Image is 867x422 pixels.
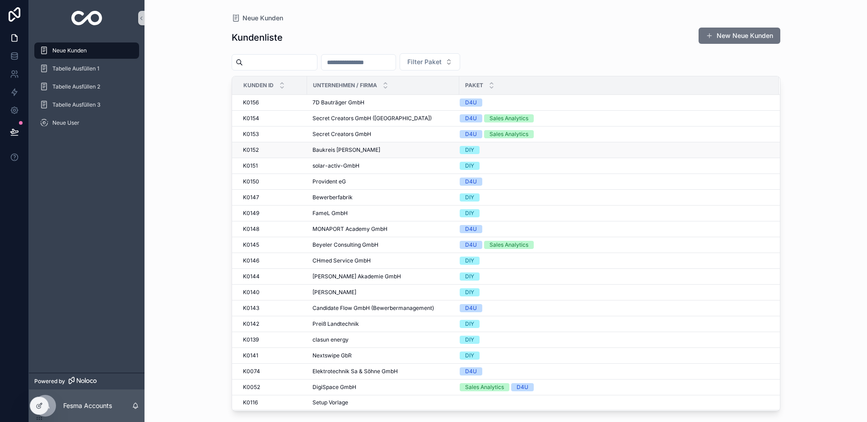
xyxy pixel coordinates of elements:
[312,178,346,185] span: Provident eG
[52,101,100,108] span: Tabelle Ausfüllen 3
[243,131,302,138] a: K0153
[465,162,474,170] div: DIY
[465,272,474,281] div: DIY
[460,304,768,312] a: D4U
[52,65,99,72] span: Tabelle Ausfüllen 1
[243,131,259,138] span: K0153
[465,383,504,391] div: Sales Analytics
[243,336,259,343] span: K0139
[312,162,454,169] a: solar-activ-GmbH
[465,304,477,312] div: D4U
[465,178,477,186] div: D4U
[312,273,401,280] span: [PERSON_NAME] Akademie GmbH
[243,194,259,201] span: K0147
[460,98,768,107] a: D4U
[243,241,259,249] span: K0145
[312,320,454,328] a: Preiß Landtechnik
[29,373,144,389] a: Powered by
[243,289,260,296] span: K0140
[243,384,302,391] a: K0052
[465,367,477,375] div: D4U
[232,14,283,23] a: Neue Kunden
[243,225,259,233] span: K0148
[465,288,474,296] div: DIY
[243,225,302,233] a: K0148
[312,241,454,249] a: Beyeler Consulting GmbH
[460,383,768,391] a: Sales AnalyticsD4U
[243,273,302,280] a: K0144
[312,99,364,106] span: 7D Bauträger GmbH
[243,257,302,264] a: K0146
[465,352,474,360] div: DIY
[465,146,474,154] div: DIY
[243,210,302,217] a: K0149
[243,146,302,154] a: K0152
[29,36,144,143] div: scrollable content
[313,82,377,89] span: Unternehmen / Firma
[243,305,302,312] a: K0143
[312,305,434,312] span: Candidate Flow GmbH (Bewerbermanagement)
[34,97,139,113] a: Tabelle Ausfüllen 3
[465,98,477,107] div: D4U
[243,289,302,296] a: K0140
[460,288,768,296] a: DIY
[489,130,528,138] div: Sales Analytics
[312,368,398,375] span: Elektrotechnik Sa & Söhne GmbH
[460,114,768,122] a: D4USales Analytics
[460,130,768,138] a: D4USales Analytics
[312,162,359,169] span: solar-activ-GmbH
[460,241,768,249] a: D4USales Analytics
[34,79,139,95] a: Tabelle Ausfüllen 2
[52,83,100,90] span: Tabelle Ausfüllen 2
[312,131,454,138] a: Secret Creators GmbH
[312,225,454,233] a: MONAPORT Academy GmbH
[312,384,454,391] a: DigiSpace GmbH
[243,162,302,169] a: K0151
[465,130,477,138] div: D4U
[489,241,528,249] div: Sales Analytics
[465,114,477,122] div: D4U
[243,336,302,343] a: K0139
[465,225,477,233] div: D4U
[465,209,474,217] div: DIY
[243,99,259,106] span: K0156
[242,14,283,23] span: Neue Kunden
[243,320,302,328] a: K0142
[465,257,474,265] div: DIY
[460,320,768,328] a: DIY
[243,115,259,122] span: K0154
[243,115,302,122] a: K0154
[312,320,359,328] span: Preiß Landtechnik
[312,194,454,201] a: Bewerberfabrik
[243,368,260,375] span: K0074
[465,320,474,328] div: DIY
[243,178,302,185] a: K0150
[243,162,258,169] span: K0151
[243,320,259,328] span: K0142
[243,178,259,185] span: K0150
[460,225,768,233] a: D4U
[460,352,768,360] a: DIY
[34,42,139,59] a: Neue Kunden
[465,193,474,202] div: DIY
[460,209,768,217] a: DIY
[232,31,283,44] h1: Kundenliste
[312,368,454,375] a: Elektrotechnik Sa & Söhne GmbH
[312,352,454,359] a: Nextswipe GbR
[312,336,454,343] a: clasun energy
[243,146,259,154] span: K0152
[699,28,780,44] button: New Neue Kunden
[312,305,454,312] a: Candidate Flow GmbH (Bewerbermanagement)
[312,99,454,106] a: 7D Bauträger GmbH
[243,82,274,89] span: Kunden ID
[312,210,348,217] span: FameL GmbH
[34,115,139,131] a: Neue User
[243,241,302,249] a: K0145
[460,257,768,265] a: DIY
[312,289,356,296] span: [PERSON_NAME]
[34,378,65,385] span: Powered by
[243,399,258,406] span: K0116
[243,384,260,391] span: K0052
[460,178,768,186] a: D4U
[312,257,371,264] span: CHmed Service GmbH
